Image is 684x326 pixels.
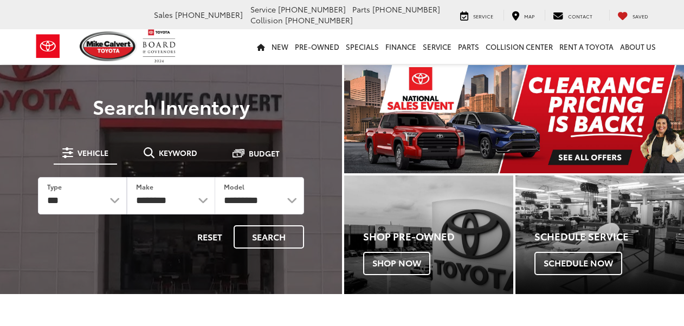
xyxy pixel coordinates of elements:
a: Parts [455,29,482,64]
a: Collision Center [482,29,556,64]
span: Service [473,12,493,19]
span: Keyword [159,149,197,157]
a: Home [254,29,268,64]
a: Contact [545,10,601,21]
a: Service [420,29,455,64]
section: Carousel section with vehicle pictures - may contain disclaimers. [344,65,684,174]
img: Toyota [28,29,68,64]
span: Vehicle [78,149,108,157]
span: Map [524,12,534,19]
a: Rent a Toyota [556,29,617,64]
a: Pre-Owned [292,29,343,64]
span: [PHONE_NUMBER] [372,4,440,15]
label: Make [136,182,153,191]
img: Mike Calvert Toyota [80,31,137,61]
span: Schedule Now [534,252,622,275]
span: Contact [568,12,592,19]
span: Budget [249,149,280,157]
a: About Us [617,29,659,64]
label: Type [47,182,62,191]
span: Service [250,4,276,15]
span: [PHONE_NUMBER] [278,4,346,15]
span: Sales [154,9,173,20]
img: Clearance Pricing Is Back [344,65,684,174]
a: Finance [382,29,420,64]
span: Shop Now [363,252,430,275]
a: My Saved Vehicles [609,10,656,21]
div: carousel slide number 1 of 1 [344,65,684,174]
button: Reset [188,225,231,249]
span: Collision [250,15,283,25]
a: Specials [343,29,382,64]
a: Map [504,10,543,21]
label: Model [224,182,244,191]
h3: Search Inventory [23,95,319,117]
span: Parts [352,4,370,15]
a: New [268,29,292,64]
div: Toyota [344,175,513,294]
span: [PHONE_NUMBER] [285,15,353,25]
a: Service [452,10,501,21]
a: Shop Pre-Owned Shop Now [344,175,513,294]
span: Saved [633,12,648,19]
button: Search [234,225,304,249]
h4: Shop Pre-Owned [363,231,513,242]
span: [PHONE_NUMBER] [175,9,243,20]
